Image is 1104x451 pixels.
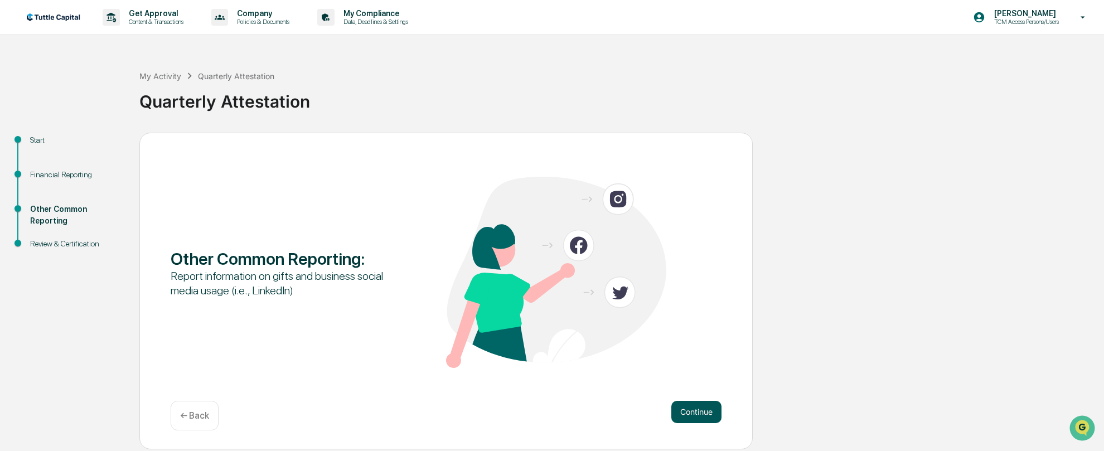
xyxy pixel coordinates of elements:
[81,141,90,150] div: 🗄️
[11,85,31,105] img: 1746055101610-c473b297-6a78-478c-a979-82029cc54cd1
[446,177,666,368] img: Other Common Reporting
[120,9,189,18] p: Get Approval
[92,140,138,151] span: Attestations
[11,162,20,171] div: 🔎
[7,157,75,177] a: 🔎Data Lookup
[22,161,70,172] span: Data Lookup
[7,135,76,156] a: 🖐️Preclearance
[38,85,183,96] div: Start new chat
[11,23,203,41] p: How can we help?
[171,269,391,298] div: Report information on gifts and business social media usage (i.e., LinkedIn)
[139,83,1098,111] div: Quarterly Attestation
[985,18,1064,26] p: TCM Access Persons/Users
[22,140,72,151] span: Preclearance
[171,249,391,269] div: Other Common Reporting :
[671,401,722,423] button: Continue
[228,9,295,18] p: Company
[139,71,181,81] div: My Activity
[30,238,122,250] div: Review & Certification
[1068,414,1098,444] iframe: Open customer support
[198,71,274,81] div: Quarterly Attestation
[120,18,189,26] p: Content & Transactions
[11,141,20,150] div: 🖐️
[335,9,414,18] p: My Compliance
[180,410,209,421] p: ← Back
[190,88,203,101] button: Start new chat
[79,188,135,197] a: Powered byPylon
[30,203,122,227] div: Other Common Reporting
[335,18,414,26] p: Data, Deadlines & Settings
[228,18,295,26] p: Policies & Documents
[30,134,122,146] div: Start
[111,188,135,197] span: Pylon
[985,9,1064,18] p: [PERSON_NAME]
[38,96,141,105] div: We're available if you need us!
[76,135,143,156] a: 🗄️Attestations
[30,169,122,181] div: Financial Reporting
[27,13,80,21] img: logo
